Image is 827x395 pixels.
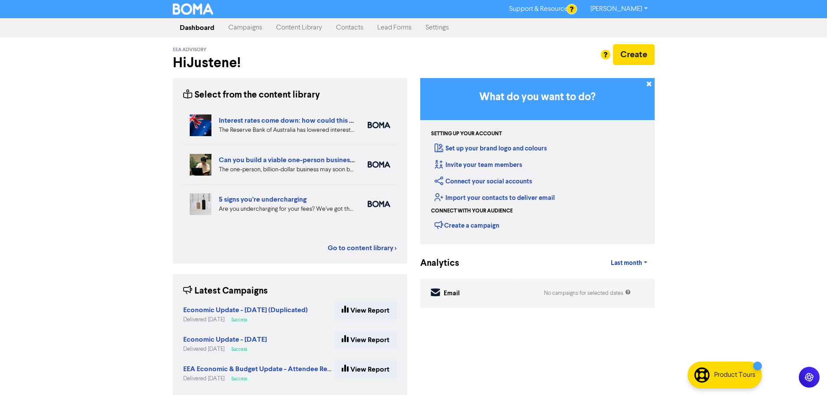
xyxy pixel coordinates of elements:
[173,3,214,15] img: BOMA Logo
[418,19,456,36] a: Settings
[435,144,547,153] a: Set up your brand logo and colours
[183,345,267,353] div: Delivered [DATE]
[329,19,370,36] a: Contacts
[420,78,655,244] div: Getting Started in BOMA
[221,19,269,36] a: Campaigns
[183,336,267,343] a: Economic Update - [DATE]
[183,335,267,344] strong: Economic Update - [DATE]
[544,289,631,297] div: No campaigns for selected dates
[435,194,555,202] a: Import your contacts to deliver email
[219,205,355,214] div: Are you undercharging for your fees? We’ve got the five warning signs that can help you diagnose ...
[420,257,448,270] div: Analytics
[183,284,268,298] div: Latest Campaigns
[583,2,654,16] a: [PERSON_NAME]
[604,255,654,272] a: Last month
[334,331,397,349] a: View Report
[334,301,397,320] a: View Report
[219,116,443,125] a: Interest rates come down: how could this affect your business finances?
[334,360,397,379] a: View Report
[173,19,221,36] a: Dashboard
[431,130,502,138] div: Setting up your account
[431,207,513,215] div: Connect with your audience
[328,243,397,253] a: Go to content library >
[444,289,460,299] div: Email
[183,365,349,373] strong: EEA Economic & Budget Update - Attendee Reminder
[368,201,390,207] img: boma_accounting
[173,47,207,53] span: EEA Advisory
[435,219,499,232] div: Create a campaign
[231,347,247,352] span: Success
[231,377,247,381] span: Success
[231,318,247,322] span: Success
[219,156,356,164] a: Can you build a viable one-person business?
[183,306,308,314] strong: Economic Update - [DATE] (Duplicated)
[502,2,583,16] a: Support & Resources
[368,161,390,168] img: boma
[269,19,329,36] a: Content Library
[435,161,522,169] a: Invite your team members
[433,91,642,104] h3: What do you want to do?
[219,165,355,174] div: The one-person, billion-dollar business may soon become a reality. But what are the pros and cons...
[370,19,418,36] a: Lead Forms
[183,316,308,324] div: Delivered [DATE]
[183,375,334,383] div: Delivered [DATE]
[611,259,642,267] span: Last month
[784,353,827,395] iframe: Chat Widget
[368,122,390,128] img: boma
[613,44,655,65] button: Create
[183,88,320,102] div: Select from the content library
[219,195,306,204] a: 5 signs you’re undercharging
[435,177,532,186] a: Connect your social accounts
[183,307,308,314] a: Economic Update - [DATE] (Duplicated)
[173,55,407,71] h2: Hi Justene !
[183,366,349,373] a: EEA Economic & Budget Update - Attendee Reminder
[219,126,355,135] div: The Reserve Bank of Australia has lowered interest rates. What does a drop in interest rates mean...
